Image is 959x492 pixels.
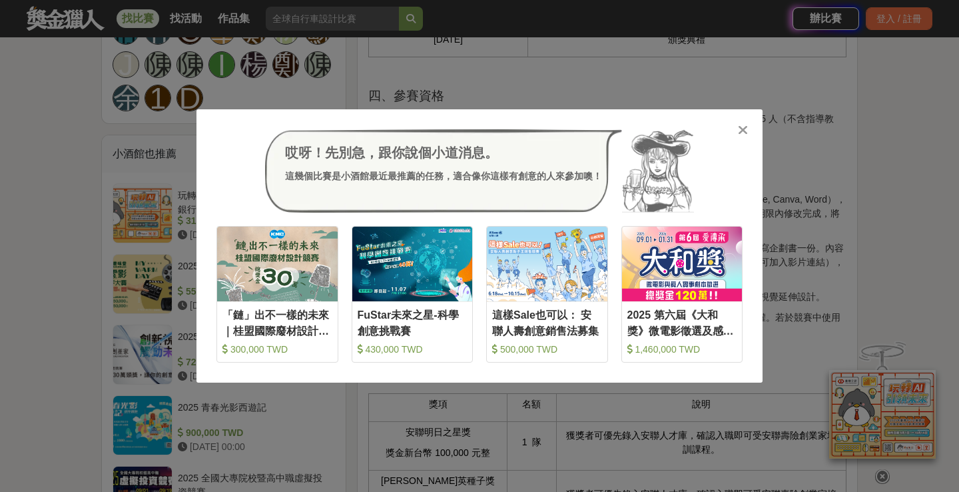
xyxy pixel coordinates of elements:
div: 300,000 TWD [222,343,332,356]
div: 「鏈」出不一樣的未來｜桂盟國際廢材設計競賽 [222,307,332,337]
a: Cover Image2025 第六屆《大和獎》微電影徵選及感人實事分享 1,460,000 TWD [621,226,743,363]
div: 500,000 TWD [492,343,602,356]
img: Cover Image [487,227,607,301]
div: 這幾個比賽是小酒館最近最推薦的任務，適合像你這樣有創意的人來參加噢！ [285,169,602,183]
a: Cover Image這樣Sale也可以： 安聯人壽創意銷售法募集 500,000 TWD [486,226,608,363]
img: Cover Image [622,227,743,301]
div: 2025 第六屆《大和獎》微電影徵選及感人實事分享 [627,307,737,337]
div: 這樣Sale也可以： 安聯人壽創意銷售法募集 [492,307,602,337]
img: Cover Image [217,227,338,301]
img: Cover Image [352,227,473,301]
div: 哎呀！先別急，跟你說個小道消息。 [285,143,602,163]
div: FuStar未來之星-科學創意挑戰賽 [358,307,468,337]
a: Cover ImageFuStar未來之星-科學創意挑戰賽 430,000 TWD [352,226,474,363]
div: 1,460,000 TWD [627,343,737,356]
img: Avatar [622,129,694,213]
a: Cover Image「鏈」出不一樣的未來｜桂盟國際廢材設計競賽 300,000 TWD [216,226,338,363]
div: 430,000 TWD [358,343,468,356]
